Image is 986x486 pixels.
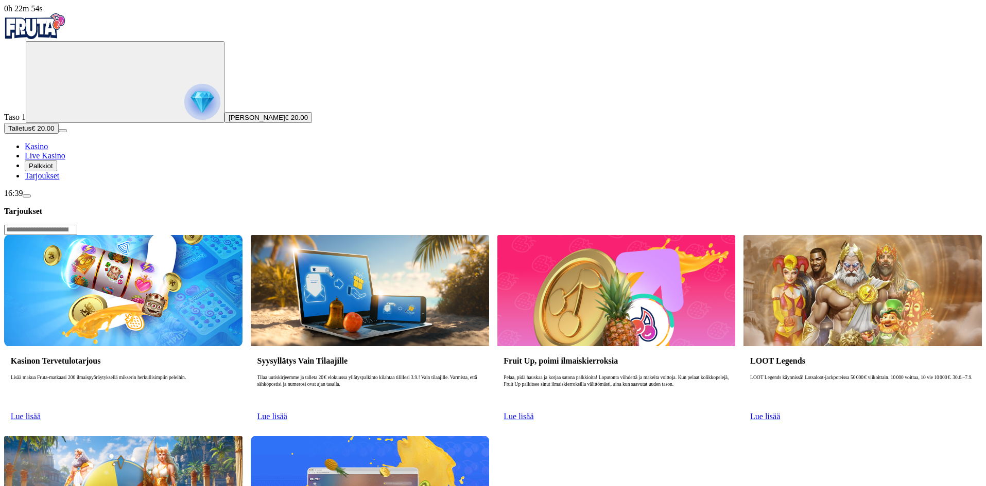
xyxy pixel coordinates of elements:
[504,374,729,407] p: Pelaa, pidä hauskaa ja korjaa satona palkkioita! Loputonta viihdettä ja makeita voittoja. Kun pel...
[11,374,236,407] p: Lisää makua Fruta-matkaasi 200 ilmaispyöräytyksellä mikserin herkullisimpiin peleihin.
[504,356,729,366] h3: Fruit Up, poimi ilmaiskierroksia
[750,356,975,366] h3: LOOT Legends
[4,235,243,346] img: Kasinon Tervetulotarjous
[4,206,982,216] h3: Tarjoukset
[23,194,31,197] button: menu
[251,235,489,346] img: Syysyllätys Vain Tilaajille
[750,374,975,407] p: LOOT Legends käynnissä! Lotsaloot‑jackpoteissa 50 000 € viikoittain. 10 000 voittaa, 10 vie 10 00...
[750,412,780,421] a: Lue lisää
[257,356,482,366] h3: Syysyllätys Vain Tilaajille
[25,151,65,160] a: Live Kasino
[743,235,982,346] img: LOOT Legends
[4,13,982,181] nav: Primary
[4,32,66,41] a: Fruta
[224,112,312,123] button: [PERSON_NAME]€ 20.00
[504,412,533,421] a: Lue lisää
[285,114,308,121] span: € 20.00
[8,124,31,132] span: Talletus
[4,13,66,39] img: Fruta
[4,4,43,13] span: user session time
[11,412,41,421] a: Lue lisää
[25,171,59,180] a: Tarjoukset
[29,162,53,170] span: Palkkiot
[4,189,23,197] span: 16:39
[229,114,285,121] span: [PERSON_NAME]
[31,124,54,132] span: € 20.00
[4,113,26,121] span: Taso 1
[59,129,67,132] button: menu
[4,123,59,134] button: Talletusplus icon€ 20.00
[257,412,287,421] a: Lue lisää
[25,160,57,171] button: Palkkiot
[4,225,77,235] input: Search
[257,374,482,407] p: Tilaa uutiskirjeemme ja talleta 20 € elokuussa yllätyspalkinto kilahtaa tilillesi 3.9.! Vain tila...
[4,142,982,181] nav: Main menu
[25,142,48,151] a: Kasino
[11,356,236,366] h3: Kasinon Tervetulotarjous
[184,84,220,120] img: reward progress
[26,41,224,123] button: reward progress
[497,235,736,346] img: Fruit Up, poimi ilmaiskierroksia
